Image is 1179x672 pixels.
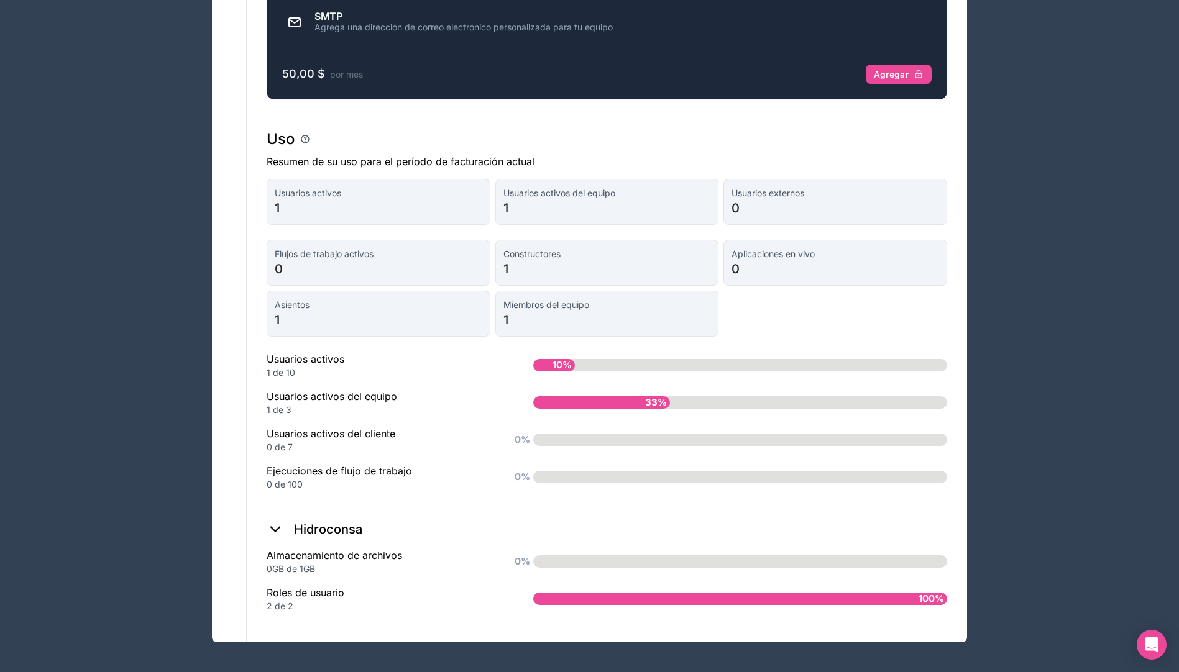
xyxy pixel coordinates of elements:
span: Miembros del equipo [503,299,711,311]
span: Usuarios externos [732,187,939,199]
span: Usuarios activos [275,187,482,199]
span: 33% [642,393,670,413]
span: Flujos de trabajo activos [275,248,482,260]
span: Aplicaciones en vivo [732,248,939,260]
h2: Hidroconsa [294,520,362,538]
span: 1 [503,311,711,329]
span: por mes [330,69,363,79]
div: Agrega una dirección de correo electrónico personalizada para tu equipo [314,21,613,34]
font: Agregar [874,69,909,80]
span: 1 [503,260,711,278]
font: Almacenamiento de archivos [267,549,402,561]
div: SMTP [314,11,613,21]
span: Asientos [275,299,482,311]
font: Ejecuciones de flujo de trabajo [267,465,412,477]
span: 0 [732,260,939,278]
div: 2 de 2 [267,600,493,612]
span: 0% [512,467,533,488]
span: 100% [915,589,947,609]
span: 1 [275,199,482,217]
p: Resumen de su uso para el período de facturación actual [267,154,947,169]
span: Constructores [503,248,711,260]
div: Abra Intercom Messenger [1137,630,1167,660]
span: 10% [549,355,575,376]
span: 1 [275,311,482,329]
span: Usuarios activos del equipo [503,187,711,199]
span: 0 [732,199,939,217]
span: 0% [512,430,533,450]
span: 50,00 $ [282,67,325,80]
font: Roles de usuario [267,586,344,599]
div: 0 de 7 [267,441,493,453]
div: 0 de 100 [267,478,493,491]
span: 0% [512,552,533,572]
font: Usuarios activos del cliente [267,427,395,440]
span: 0 [275,260,482,278]
div: 1 de 10 [267,366,493,379]
font: Usuarios activos del equipo [267,390,397,402]
font: Usuarios activos [267,353,344,365]
h1: Uso [267,129,295,149]
button: Agregar [866,65,932,84]
div: 0GB de 1GB [267,563,493,575]
span: 1 [503,199,711,217]
div: 1 de 3 [267,404,493,416]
